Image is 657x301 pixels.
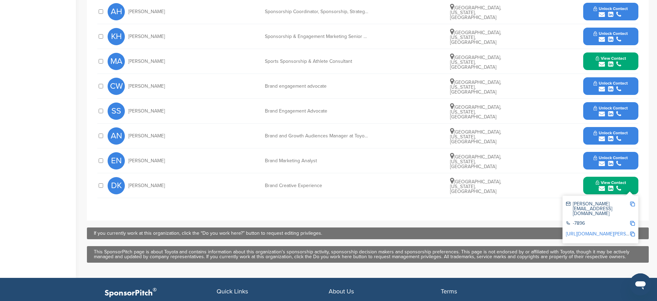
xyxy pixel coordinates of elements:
[450,179,501,194] span: [GEOGRAPHIC_DATA], [US_STATE], [GEOGRAPHIC_DATA]
[585,101,636,122] button: Unlock Contact
[128,158,165,163] span: [PERSON_NAME]
[265,109,368,114] div: Brand Engagement Advocate
[450,154,501,169] span: [GEOGRAPHIC_DATA], [US_STATE], [GEOGRAPHIC_DATA]
[630,202,635,206] img: Copy
[566,202,630,216] div: [PERSON_NAME][EMAIL_ADDRESS][DOMAIN_NAME]
[587,51,634,72] button: View Contact
[217,288,248,295] span: Quick Links
[450,129,501,145] span: [GEOGRAPHIC_DATA], [US_STATE], [GEOGRAPHIC_DATA]
[265,59,368,64] div: Sports Sponsorship & Athlete Consultant
[108,127,125,145] span: AN
[108,177,125,194] span: DK
[450,55,501,70] span: [GEOGRAPHIC_DATA], [US_STATE], [GEOGRAPHIC_DATA]
[566,231,650,237] a: [URL][DOMAIN_NAME][PERSON_NAME]
[594,130,628,135] span: Unlock Contact
[108,28,125,45] span: KH
[450,104,501,120] span: [GEOGRAPHIC_DATA], [US_STATE], [GEOGRAPHIC_DATA]
[585,1,636,22] button: Unlock Contact
[108,53,125,70] span: MA
[594,31,628,36] span: Unlock Contact
[108,152,125,169] span: EN
[585,76,636,97] button: Unlock Contact
[94,231,642,236] div: If you currently work at this organization, click the “Do you work here?” button to request editi...
[265,183,368,188] div: Brand Creative Experience
[94,250,642,259] div: This SponsorPitch page is about Toyota and contains information about this organization's sponsor...
[265,9,368,14] div: Sponsorship Coordinator, Sponsorship, Strategy and Production
[104,288,217,298] p: SponsorPitch
[630,221,635,226] img: Copy
[450,30,501,45] span: [GEOGRAPHIC_DATA], [US_STATE], [GEOGRAPHIC_DATA]
[594,6,628,11] span: Unlock Contact
[585,126,636,146] button: Unlock Contact
[128,59,165,64] span: [PERSON_NAME]
[265,34,368,39] div: Sponsorship & Engagement Marketing Senior Planner
[629,273,651,295] iframe: Button to launch messaging window
[596,180,626,185] span: View Contact
[594,81,628,86] span: Unlock Contact
[265,158,368,163] div: Brand Marketing Analyst
[594,106,628,110] span: Unlock Contact
[108,3,125,20] span: AH
[265,84,368,89] div: Brand engagement advocate
[585,26,636,47] button: Unlock Contact
[596,56,626,61] span: View Contact
[128,183,165,188] span: [PERSON_NAME]
[128,109,165,114] span: [PERSON_NAME]
[128,134,165,138] span: [PERSON_NAME]
[594,155,628,160] span: Unlock Contact
[128,9,165,14] span: [PERSON_NAME]
[108,78,125,95] span: CW
[265,134,368,138] div: Brand and Growth Audiences Manager at Toyota [GEOGRAPHIC_DATA]
[329,288,354,295] span: About Us
[450,5,501,20] span: [GEOGRAPHIC_DATA], [US_STATE], [GEOGRAPHIC_DATA]
[128,84,165,89] span: [PERSON_NAME]
[441,288,457,295] span: Terms
[108,103,125,120] span: SS
[128,34,165,39] span: [PERSON_NAME]
[587,175,634,196] button: View Contact
[585,150,636,171] button: Unlock Contact
[630,232,635,236] img: Copy
[153,285,157,294] span: ®
[450,79,501,95] span: [GEOGRAPHIC_DATA], [US_STATE], [GEOGRAPHIC_DATA]
[566,221,630,227] div: -7896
